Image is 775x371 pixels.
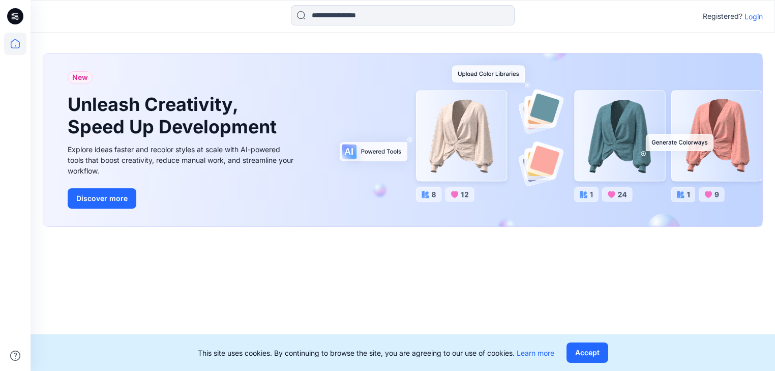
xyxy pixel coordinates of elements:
h1: Unleash Creativity, Speed Up Development [68,94,281,137]
p: Registered? [703,10,742,22]
p: Login [744,11,763,22]
button: Accept [567,343,608,363]
span: New [72,71,88,83]
a: Discover more [68,188,296,209]
div: Explore ideas faster and recolor styles at scale with AI-powered tools that boost creativity, red... [68,144,296,176]
a: Learn more [517,349,554,357]
p: This site uses cookies. By continuing to browse the site, you are agreeing to our use of cookies. [198,348,554,358]
button: Discover more [68,188,136,209]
